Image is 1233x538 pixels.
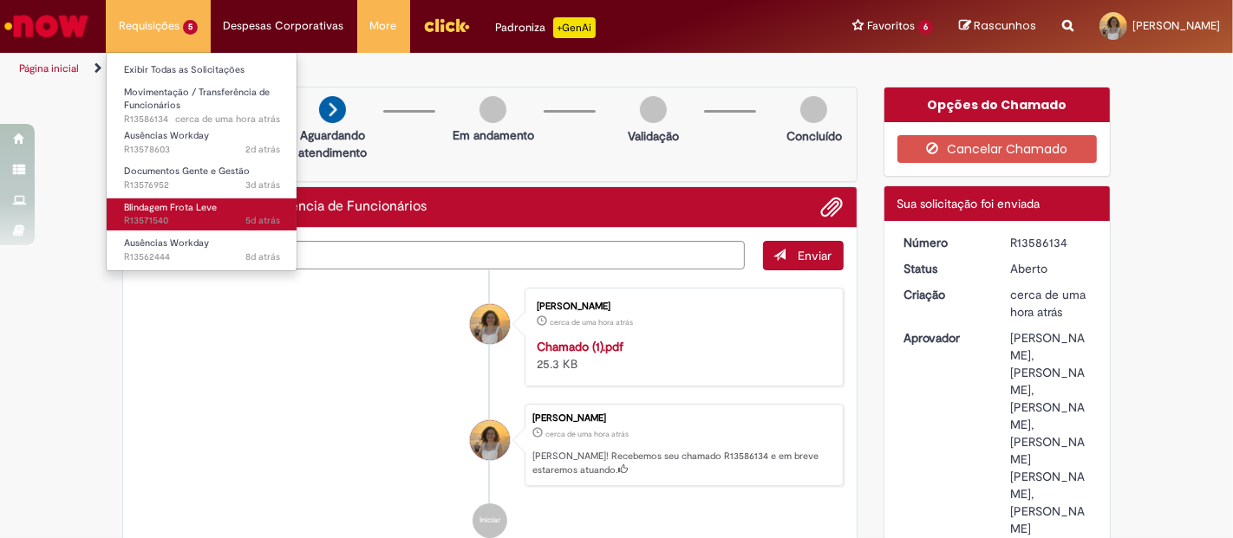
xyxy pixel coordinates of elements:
a: Chamado (1).pdf [537,339,623,354]
span: Sua solicitação foi enviada [897,196,1041,211]
time: 01/10/2025 14:02:51 [550,317,633,327]
time: 01/10/2025 14:02:54 [545,429,629,439]
p: [PERSON_NAME]! Recebemos seu chamado R13586134 e em breve estaremos atuando. [532,450,834,476]
img: ServiceNow [2,9,91,43]
span: 2d atrás [245,143,280,156]
time: 24/09/2025 11:16:31 [245,250,280,263]
span: 6 [918,20,933,35]
div: [PERSON_NAME] [532,413,834,424]
span: cerca de uma hora atrás [550,317,633,327]
img: arrow-next.png [319,96,346,123]
a: Aberto R13576952 : Documentos Gente e Gestão [107,162,297,194]
div: R13586134 [1010,234,1091,251]
dt: Aprovador [891,329,998,347]
img: img-circle-grey.png [800,96,827,123]
span: 8d atrás [245,250,280,263]
span: cerca de uma hora atrás [545,429,629,439]
span: Blindagem Frota Leve [124,201,217,214]
a: Exibir Todas as Solicitações [107,61,297,80]
span: R13562444 [124,250,280,264]
a: Aberto R13562444 : Ausências Workday [107,234,297,266]
span: Rascunhos [974,17,1036,34]
p: Validação [628,127,679,145]
div: [PERSON_NAME] [537,301,825,312]
a: Aberto R13586134 : Movimentação / Transferência de Funcionários [107,83,297,120]
span: Ausências Workday [124,129,209,142]
textarea: Digite sua mensagem aqui... [136,241,745,269]
li: Beatriz Galeno de Lacerda Ribeiro [136,404,844,487]
img: img-circle-grey.png [640,96,667,123]
div: Opções do Chamado [884,88,1111,122]
ul: Requisições [106,52,297,271]
dt: Criação [891,286,998,303]
span: Ausências Workday [124,237,209,250]
span: 5 [183,20,198,35]
span: Despesas Corporativas [224,17,344,35]
div: Aberto [1010,260,1091,277]
span: R13586134 [124,113,280,126]
div: [PERSON_NAME], [PERSON_NAME], [PERSON_NAME], [PERSON_NAME] [PERSON_NAME], [PERSON_NAME] [1010,329,1091,537]
span: 5d atrás [245,214,280,227]
a: Aberto R13571540 : Blindagem Frota Leve [107,198,297,230]
img: click_logo_yellow_360x200.png [423,12,470,38]
p: Em andamento [453,126,534,144]
dt: Número [891,234,998,251]
time: 29/09/2025 17:32:54 [245,143,280,156]
time: 26/09/2025 16:19:54 [245,214,280,227]
span: Movimentação / Transferência de Funcionários [124,86,270,113]
p: Concluído [786,127,842,145]
span: Documentos Gente e Gestão [124,165,250,178]
span: R13578603 [124,143,280,157]
time: 01/10/2025 14:02:54 [1010,287,1086,320]
a: Página inicial [19,62,79,75]
span: cerca de uma hora atrás [1010,287,1086,320]
span: R13576952 [124,178,280,192]
p: +GenAi [553,17,596,38]
p: Aguardando atendimento [290,126,375,161]
button: Adicionar anexos [821,196,844,218]
span: More [370,17,397,35]
time: 29/09/2025 13:43:55 [245,178,280,191]
span: cerca de uma hora atrás [175,113,280,126]
span: Requisições [119,17,179,35]
button: Enviar [763,241,844,270]
div: Beatriz Galeno de Lacerda Ribeiro [470,420,510,460]
img: img-circle-grey.png [479,96,506,123]
div: 01/10/2025 14:02:54 [1010,286,1091,321]
span: 3d atrás [245,178,280,191]
span: Enviar [799,248,832,263]
ul: Trilhas de página [13,53,809,85]
span: [PERSON_NAME] [1132,18,1220,33]
span: R13571540 [124,214,280,228]
div: Beatriz Galeno de Lacerda Ribeiro [470,304,510,344]
dt: Status [891,260,998,277]
a: Rascunhos [959,18,1036,35]
div: Padroniza [496,17,596,38]
div: 25.3 KB [537,338,825,373]
a: Aberto R13578603 : Ausências Workday [107,126,297,159]
span: Favoritos [867,17,915,35]
time: 01/10/2025 14:02:55 [175,113,280,126]
button: Cancelar Chamado [897,135,1098,163]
